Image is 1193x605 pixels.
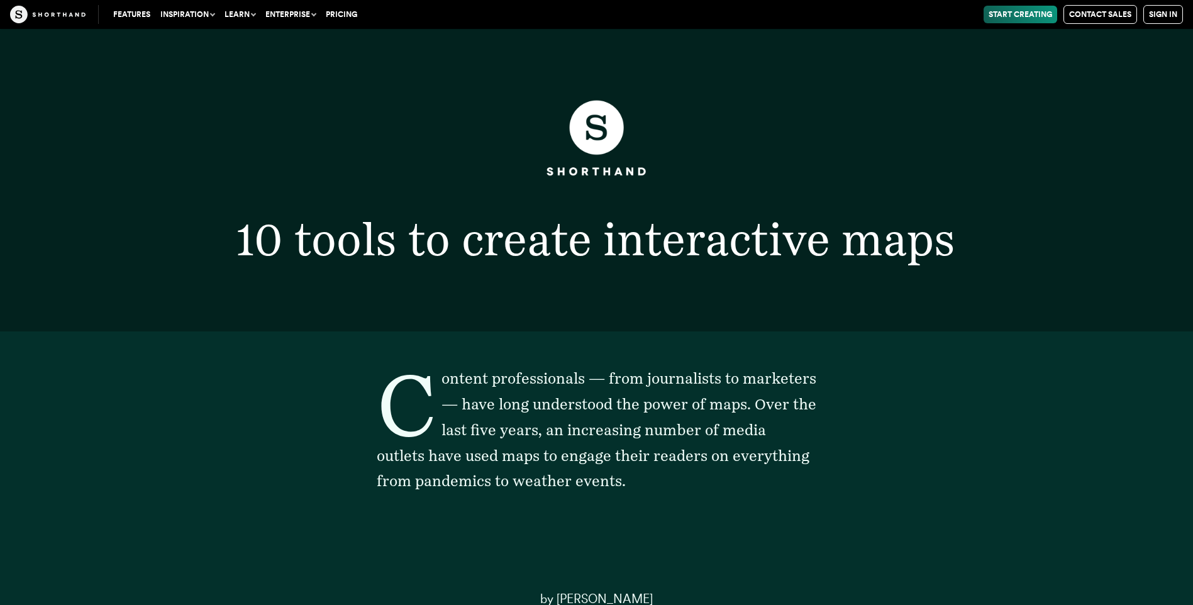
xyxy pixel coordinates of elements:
a: Features [108,6,155,23]
a: Sign in [1143,5,1183,24]
h1: 10 tools to create interactive maps [187,216,1005,262]
a: Pricing [321,6,362,23]
button: Enterprise [260,6,321,23]
span: Content professionals — from journalists to marketers — have long understood the power of maps. O... [377,369,816,490]
img: The Craft [10,6,86,23]
button: Learn [219,6,260,23]
a: Contact Sales [1063,5,1137,24]
a: Start Creating [984,6,1057,23]
button: Inspiration [155,6,219,23]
